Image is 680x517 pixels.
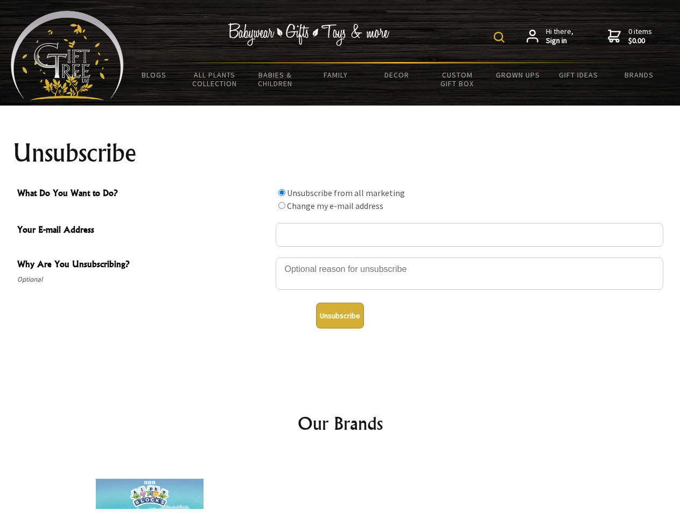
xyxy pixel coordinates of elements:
[276,223,663,247] input: Your E-mail Address
[17,257,270,273] span: Why Are You Unsubscribing?
[278,202,285,209] input: What Do You Want to Do?
[366,64,427,86] a: Decor
[628,36,652,46] strong: $0.00
[276,257,663,290] textarea: Why Are You Unsubscribing?
[13,140,668,166] h1: Unsubscribe
[548,64,609,86] a: Gift Ideas
[17,186,270,202] span: What Do You Want to Do?
[494,32,504,43] img: product search
[228,23,390,46] img: Babywear - Gifts - Toys & more
[278,189,285,196] input: What Do You Want to Do?
[124,64,185,86] a: BLOGS
[527,27,573,46] a: Hi there,Sign in
[427,64,488,95] a: Custom Gift Box
[487,64,548,86] a: Grown Ups
[608,27,652,46] a: 0 items$0.00
[11,11,124,100] img: Babyware - Gifts - Toys and more...
[316,303,364,329] button: Unsubscribe
[546,27,573,46] span: Hi there,
[245,64,306,95] a: Babies & Children
[546,36,573,46] strong: Sign in
[22,410,659,436] h2: Our Brands
[185,64,246,95] a: All Plants Collection
[287,200,383,211] label: Change my e-mail address
[609,64,670,86] a: Brands
[306,64,367,86] a: Family
[17,223,270,239] span: Your E-mail Address
[287,187,405,198] label: Unsubscribe from all marketing
[628,26,652,46] span: 0 items
[17,273,270,286] span: Optional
